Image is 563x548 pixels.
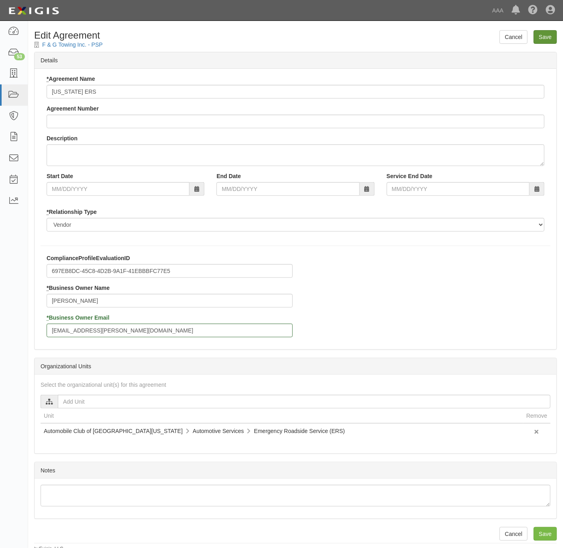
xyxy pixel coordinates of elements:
abbr: required [47,209,49,215]
abbr: required [47,314,49,321]
label: End Date [216,172,241,180]
label: Service End Date [387,172,432,180]
div: Organizational Units [35,358,557,375]
abbr: required [47,76,49,82]
input: Save [534,527,557,541]
div: Select the organizational unit(s) for this agreement [35,381,557,389]
input: MM/DD/YYYY [216,182,359,196]
th: Remove [523,408,551,423]
label: Agreement Name [47,75,95,83]
input: Save [534,30,557,44]
input: MM/DD/YYYY [387,182,530,196]
label: Business Owner Name [47,284,110,292]
label: Start Date [47,172,73,180]
div: Details [35,52,557,69]
span: Emergency Roadside Service (ERS) [254,428,345,434]
a: Remove organizational unit [534,427,539,436]
th: Unit [41,408,523,423]
a: F & G Towing Inc. - PSP [42,41,103,48]
a: Cancel [500,527,528,541]
label: Relationship Type [47,208,97,216]
input: MM/DD/YYYY [47,182,190,196]
h1: Edit Agreement [34,30,557,41]
label: Business Owner Email [47,314,109,322]
div: Notes [35,462,557,479]
img: logo-5460c22ac91f19d4615b14bd174203de0afe785f0fc80cf4dbbc73dc1793850b.png [6,4,61,18]
input: Add Unit [58,395,551,408]
label: Agreement Number [47,105,99,113]
div: 53 [14,53,25,60]
label: Description [47,134,78,142]
abbr: required [47,285,49,291]
i: Help Center - Complianz [528,6,538,15]
a: Cancel [500,30,528,44]
a: AAA [488,2,508,18]
label: ComplianceProfileEvaluationID [47,254,130,262]
span: Automotive Services [193,428,244,434]
span: Automobile Club of [GEOGRAPHIC_DATA][US_STATE] [44,428,183,434]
